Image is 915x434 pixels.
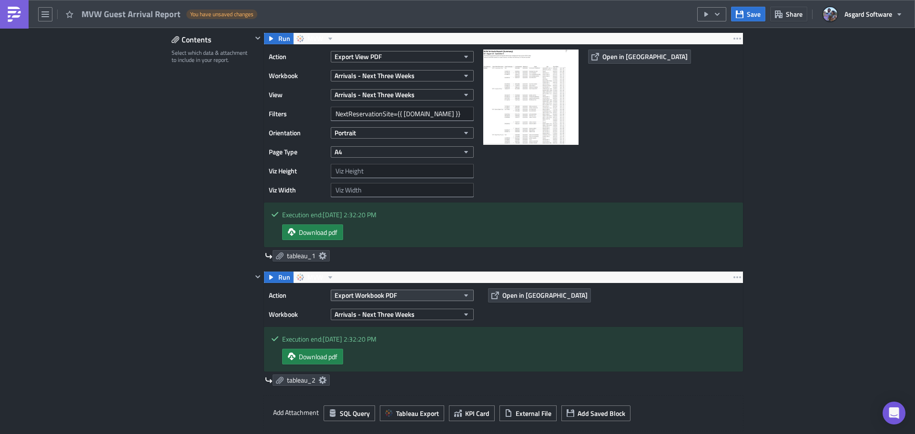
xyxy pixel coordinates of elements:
[293,272,337,283] button: MVW
[331,183,474,197] input: Viz Width
[299,227,337,237] span: Download pdf
[190,54,371,70] p: Please find your site's Incidents Arrival Report PDF attached to this email.
[731,7,765,21] button: Save
[269,69,326,83] label: Workbook
[380,405,444,421] button: Tableau Export
[340,408,370,418] span: SQL Query
[269,126,326,140] label: Orientation
[273,374,330,386] a: tableau_2
[822,6,838,22] img: Avatar
[817,4,908,25] button: Asgard Software
[7,7,22,22] img: PushMetrics
[335,147,342,157] span: A4
[396,408,439,418] span: Tableau Export
[588,50,691,64] button: Open in [GEOGRAPHIC_DATA]
[269,307,326,322] label: Workbook
[190,40,371,48] p: Good Morning,
[499,405,557,421] button: External File
[287,252,315,260] span: tableau_1
[331,164,474,178] input: Viz Height
[252,271,264,283] button: Hide content
[335,128,356,138] span: Portrait
[465,408,489,418] span: KPI Card
[269,288,326,303] label: Action
[331,309,474,320] button: Arrivals - Next Three Weeks
[264,272,294,283] button: Run
[172,49,252,64] div: Select which data & attachment to include in your report.
[331,127,474,139] button: Portrait
[4,4,455,212] body: Rich Text Area. Press ALT-0 for help.
[190,10,254,18] span: You have unsaved changes
[335,71,415,81] span: Arrivals - Next Three Weeks
[331,146,474,158] button: A4
[269,50,326,64] label: Action
[172,32,252,47] div: Contents
[269,145,326,159] label: Page Type
[88,33,169,61] img: Asgard Analytics
[786,9,803,19] span: Share
[331,70,474,81] button: Arrivals - Next Three Weeks
[844,9,892,19] span: Asgard Software
[293,33,337,44] button: MVW
[278,33,290,44] span: Run
[483,50,579,145] img: View Image
[282,224,343,240] a: Download pdf
[502,290,588,300] span: Open in [GEOGRAPHIC_DATA]
[252,32,264,44] button: Hide content
[273,250,330,262] a: tableau_1
[269,183,326,197] label: Viz Width
[269,107,326,121] label: Filters
[335,51,382,61] span: Export View PDF
[282,210,736,220] div: Execution end: [DATE] 2:32:20 PM
[883,402,905,424] div: Open Intercom Messenger
[770,7,807,21] button: Share
[331,51,474,62] button: Export View PDF
[190,76,371,91] p: This report contains past Incidents for guests arriving within the next 3 weeks.
[488,288,591,303] button: Open in [GEOGRAPHIC_DATA]
[282,334,736,344] div: Execution end: [DATE] 2:32:20 PM
[287,376,315,384] span: tableau_2
[88,5,372,18] td: Powered by Asgard Analytics
[335,290,397,300] span: Export Workbook PDF
[269,164,326,178] label: Viz Height
[602,51,688,61] span: Open in [GEOGRAPHIC_DATA]
[264,33,294,44] button: Run
[335,309,415,319] span: Arrivals - Next Three Weeks
[81,9,182,20] span: MVW Guest Arrival Report
[561,405,630,421] button: Add Saved Block
[449,405,495,421] button: KPI Card
[335,90,415,100] span: Arrivals - Next Three Weeks
[307,33,323,44] span: MVW
[278,272,290,283] span: Run
[331,290,474,301] button: Export Workbook PDF
[331,107,474,121] input: Filter1=Value1&...
[299,352,337,362] span: Download pdf
[269,88,326,102] label: View
[307,272,323,283] span: MVW
[578,408,625,418] span: Add Saved Block
[324,405,375,421] button: SQL Query
[747,9,761,19] span: Save
[282,349,343,364] a: Download pdf
[331,89,474,101] button: Arrivals - Next Three Weeks
[516,408,551,418] span: External File
[273,405,319,420] label: Add Attachment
